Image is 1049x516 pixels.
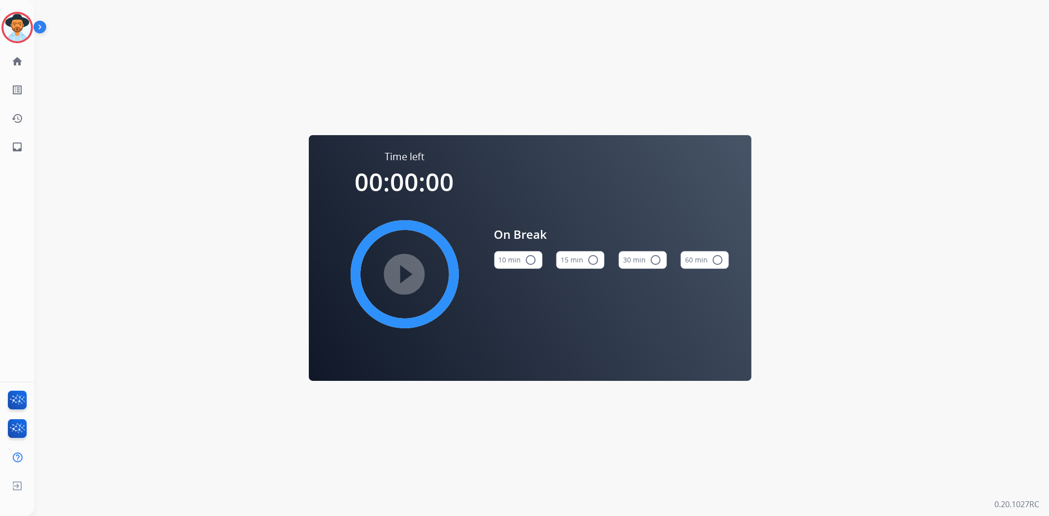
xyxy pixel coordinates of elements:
[494,226,729,243] span: On Break
[11,84,23,96] mat-icon: list_alt
[619,251,667,269] button: 30 min
[11,56,23,67] mat-icon: home
[494,251,542,269] button: 10 min
[556,251,604,269] button: 15 min
[525,254,537,266] mat-icon: radio_button_unchecked
[3,14,31,41] img: avatar
[385,150,424,164] span: Time left
[650,254,661,266] mat-icon: radio_button_unchecked
[355,165,454,199] span: 00:00:00
[712,254,723,266] mat-icon: radio_button_unchecked
[11,141,23,153] mat-icon: inbox
[11,113,23,124] mat-icon: history
[994,498,1039,510] p: 0.20.1027RC
[587,254,599,266] mat-icon: radio_button_unchecked
[681,251,729,269] button: 60 min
